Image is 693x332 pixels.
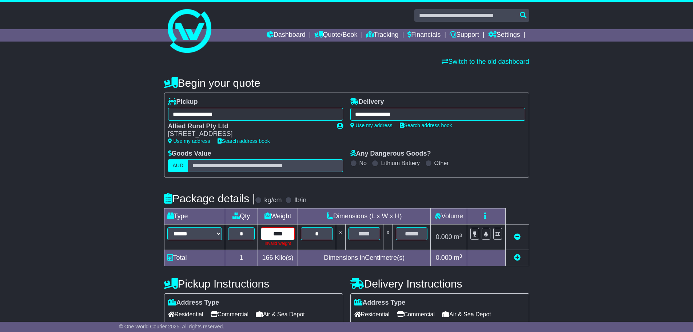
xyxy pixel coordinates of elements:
[397,309,435,320] span: Commercial
[442,58,529,65] a: Switch to the old dashboard
[258,250,298,266] td: Kilo(s)
[400,122,452,128] a: Search address book
[294,196,306,204] label: lb/in
[459,253,462,259] sup: 3
[359,160,367,167] label: No
[168,159,188,172] label: AUD
[164,192,255,204] h4: Package details |
[407,29,441,42] a: Financials
[350,150,431,158] label: Any Dangerous Goods?
[119,324,224,329] span: © One World Courier 2025. All rights reserved.
[434,160,449,167] label: Other
[431,208,467,224] td: Volume
[211,309,248,320] span: Commercial
[436,233,452,241] span: 0.000
[514,233,521,241] a: Remove this item
[450,29,479,42] a: Support
[168,98,198,106] label: Pickup
[350,122,393,128] a: Use my address
[262,254,273,261] span: 166
[350,278,529,290] h4: Delivery Instructions
[164,208,225,224] td: Type
[168,309,203,320] span: Residential
[454,233,462,241] span: m
[164,77,529,89] h4: Begin your quote
[336,224,345,250] td: x
[442,309,491,320] span: Air & Sea Depot
[381,160,420,167] label: Lithium Battery
[225,208,258,224] td: Qty
[168,150,211,158] label: Goods Value
[314,29,357,42] a: Quote/Book
[218,138,270,144] a: Search address book
[256,309,305,320] span: Air & Sea Depot
[488,29,520,42] a: Settings
[454,254,462,261] span: m
[354,299,406,307] label: Address Type
[383,224,393,250] td: x
[225,250,258,266] td: 1
[514,254,521,261] a: Add new item
[459,233,462,238] sup: 3
[354,309,390,320] span: Residential
[168,138,210,144] a: Use my address
[267,29,306,42] a: Dashboard
[164,250,225,266] td: Total
[258,208,298,224] td: Weight
[366,29,398,42] a: Tracking
[298,250,431,266] td: Dimensions in Centimetre(s)
[168,122,330,130] div: Allied Rural Pty Ltd
[168,299,219,307] label: Address Type
[350,98,384,106] label: Delivery
[298,208,431,224] td: Dimensions (L x W x H)
[168,130,330,138] div: [STREET_ADDRESS]
[261,240,295,247] div: Invalid weight
[164,278,343,290] h4: Pickup Instructions
[436,254,452,261] span: 0.000
[264,196,282,204] label: kg/cm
